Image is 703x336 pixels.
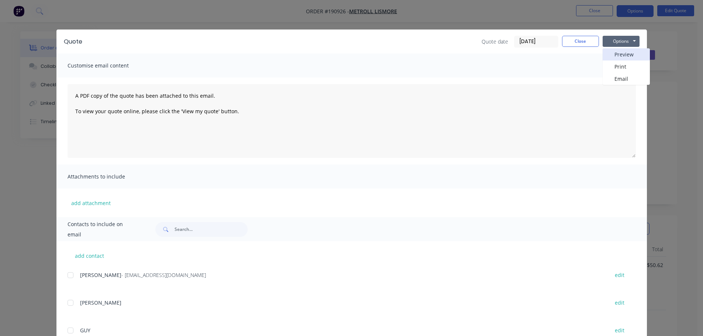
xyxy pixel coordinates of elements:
[80,327,90,334] span: GUY
[603,36,640,47] button: Options
[603,60,650,73] button: Print
[68,197,114,208] button: add attachment
[80,299,121,306] span: [PERSON_NAME]
[80,271,121,278] span: [PERSON_NAME]
[64,37,82,46] div: Quote
[175,222,248,237] input: Search...
[68,172,149,182] span: Attachments to include
[68,219,137,240] span: Contacts to include on email
[68,60,149,71] span: Customise email content
[610,298,629,308] button: edit
[482,38,508,45] span: Quote date
[68,250,112,261] button: add contact
[562,36,599,47] button: Close
[603,48,650,60] button: Preview
[68,84,636,158] textarea: A PDF copy of the quote has been attached to this email. To view your quote online, please click ...
[610,325,629,335] button: edit
[603,73,650,85] button: Email
[610,270,629,280] button: edit
[121,271,206,278] span: - [EMAIL_ADDRESS][DOMAIN_NAME]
